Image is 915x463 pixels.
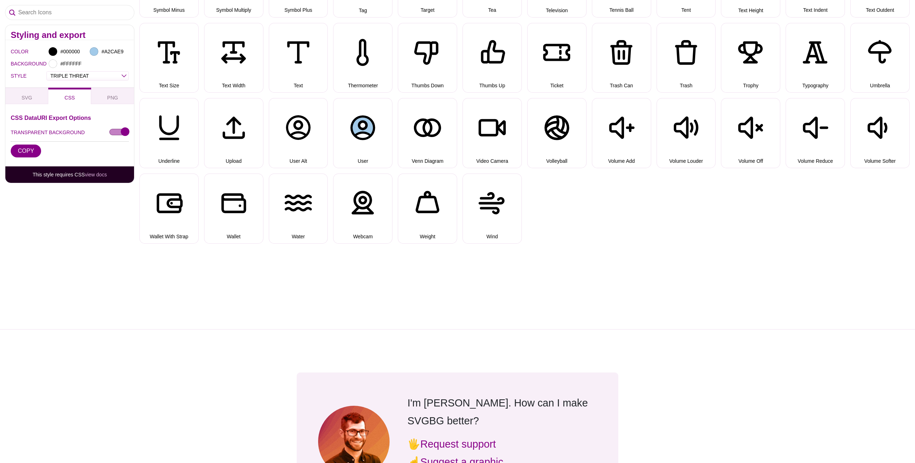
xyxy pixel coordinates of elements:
h2: Styling and export [11,32,129,38]
span: PNG [107,95,118,101]
h3: CSS DataURI Export Options [11,115,129,121]
label: COLOR [11,47,20,56]
button: Volleyball [527,98,587,168]
button: PNG [91,88,134,104]
button: Trash [657,23,716,93]
button: COPY [11,145,41,157]
button: Volume Off [721,98,780,168]
button: Typography [786,23,845,93]
button: User [333,98,392,168]
a: Request support [420,438,496,450]
button: Volume Louder [657,98,716,168]
button: Ticket [527,23,587,93]
a: view docs [85,172,107,177]
button: Video Camera [463,98,522,168]
button: Weight [398,174,457,244]
button: Umbrella [850,23,910,93]
label: BACKGROUND [11,59,20,68]
button: Venn Diagram [398,98,457,168]
p: I'm [PERSON_NAME]. How can I make SVGBG better? [407,394,597,430]
button: Thumbs Down [398,23,457,93]
button: Thumbs Up [463,23,522,93]
p: This style requires CSS [11,172,129,177]
button: Volume Reduce [786,98,845,168]
button: Volume Softer [850,98,910,168]
button: Text [269,23,328,93]
button: Wind [463,174,522,244]
button: Water [269,174,328,244]
label: STYLE [11,71,20,81]
button: Text Size [139,23,199,93]
button: Underline [139,98,199,168]
p: 🖐 [407,435,597,453]
span: SVG [21,95,32,101]
button: Wallet With Strap [139,174,199,244]
button: Text Width [204,23,263,93]
button: Trophy [721,23,780,93]
button: SVG [5,88,48,104]
button: User Alt [269,98,328,168]
button: Wallet [204,174,263,244]
input: Search Icons [5,5,134,20]
button: Volume Add [592,98,651,168]
label: TRANSPARENT BACKGROUND [11,128,85,137]
button: Webcam [333,174,392,244]
button: Upload [204,98,263,168]
button: Trash Can [592,23,651,93]
button: Thermometer [333,23,392,93]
